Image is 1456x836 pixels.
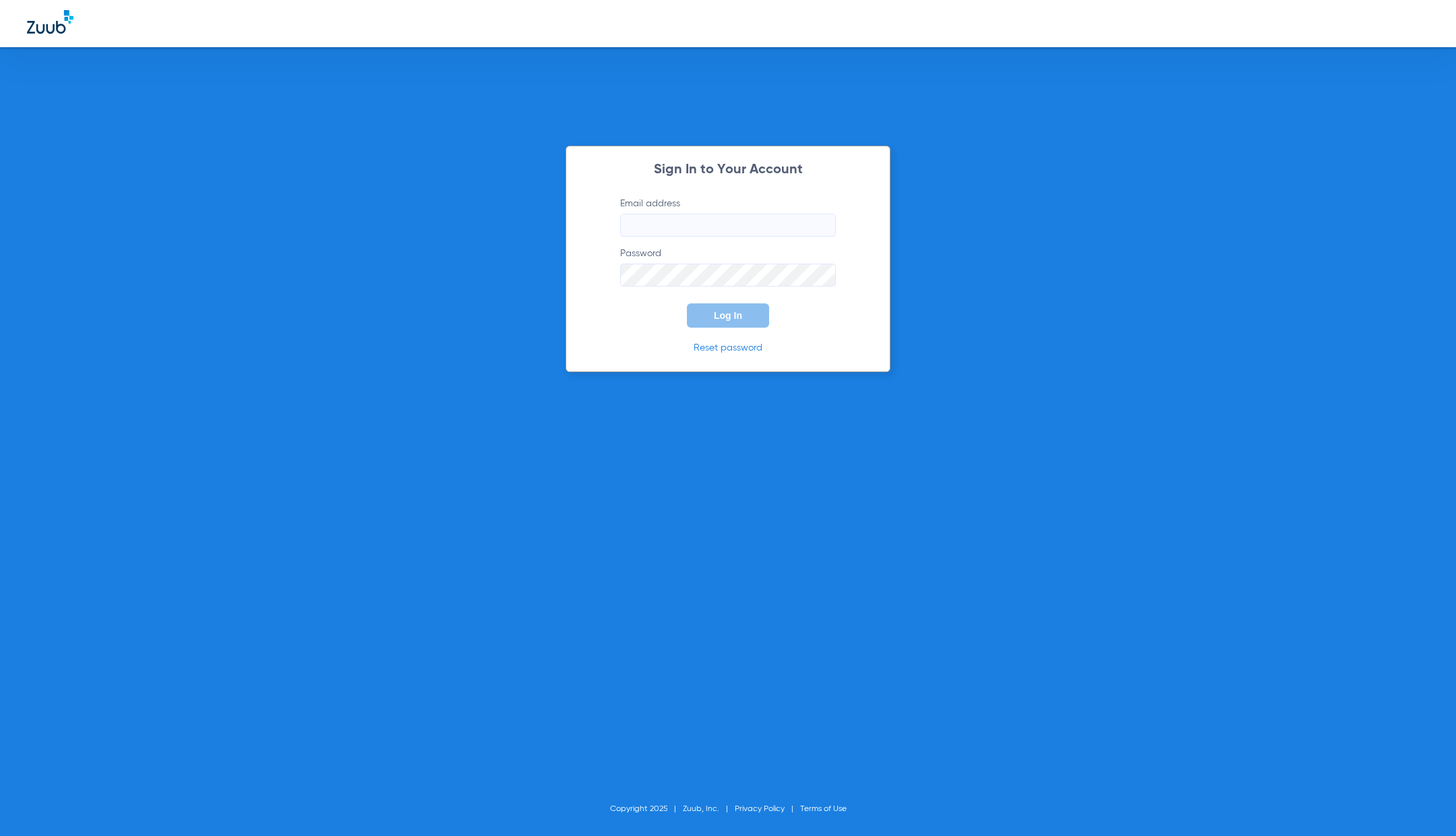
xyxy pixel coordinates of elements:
label: Password [620,247,836,287]
a: Privacy Policy [735,805,785,813]
input: Email address [620,214,836,237]
li: Copyright 2025 [610,802,683,816]
h2: Sign In to Your Account [600,163,856,177]
a: Reset password [694,343,762,353]
img: Zuub Logo [27,10,73,34]
label: Email address [620,197,836,237]
span: Log In [714,310,742,321]
button: Log In [687,303,769,328]
a: Terms of Use [800,805,847,813]
li: Zuub, Inc. [683,802,735,816]
input: Password [620,264,836,287]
